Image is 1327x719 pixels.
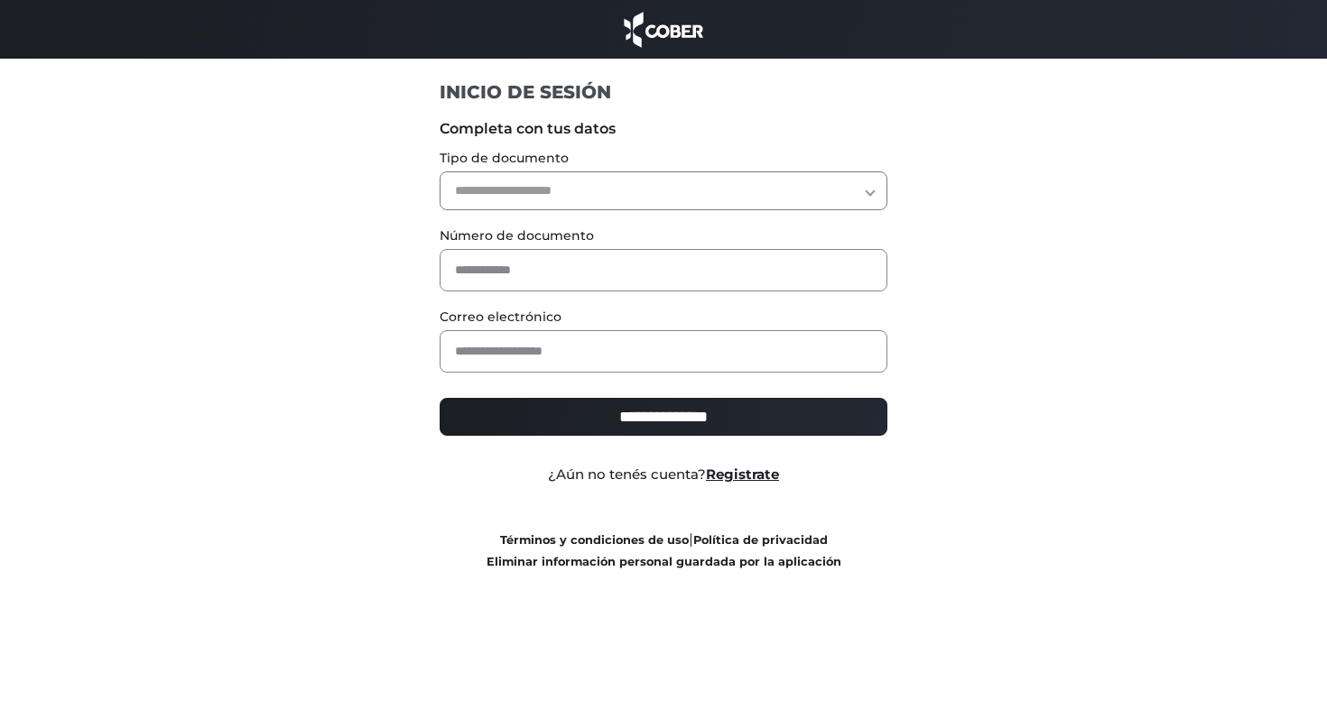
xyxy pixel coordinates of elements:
[440,80,888,104] h1: INICIO DE SESIÓN
[426,465,902,485] div: ¿Aún no tenés cuenta?
[693,533,828,547] a: Política de privacidad
[706,466,779,483] a: Registrate
[440,226,888,245] label: Número de documento
[619,9,708,50] img: cober_marca.png
[440,308,888,327] label: Correo electrónico
[426,529,902,572] div: |
[500,533,689,547] a: Términos y condiciones de uso
[440,149,888,168] label: Tipo de documento
[440,118,888,140] label: Completa con tus datos
[487,555,841,568] a: Eliminar información personal guardada por la aplicación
